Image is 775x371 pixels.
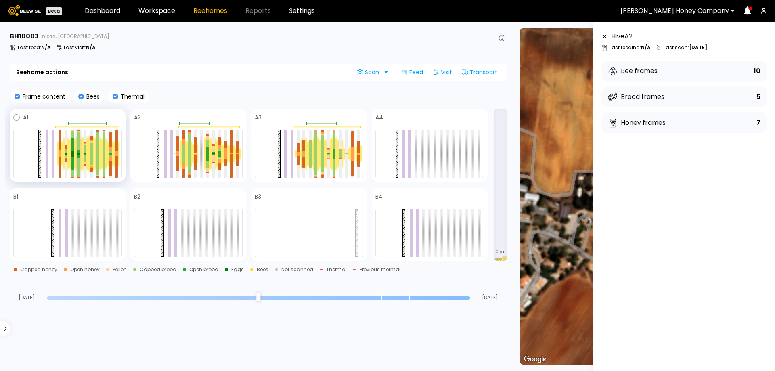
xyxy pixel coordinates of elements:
[641,44,651,51] b: N/A
[611,31,633,41] div: Hive A 2
[8,5,41,16] img: Beewise logo
[610,45,651,50] p: Last feeding :
[326,267,347,272] div: Thermal
[189,267,218,272] div: Open brood
[756,91,760,103] div: 5
[245,8,271,14] span: Reports
[608,92,664,102] div: Brood frames
[140,267,176,272] div: Capped brood
[85,8,120,14] a: Dashboard
[756,117,760,128] div: 7
[134,194,140,199] h4: B2
[70,267,100,272] div: Open honey
[257,267,268,272] div: Bees
[231,267,244,272] div: Eggs
[134,115,141,120] h4: A2
[86,44,96,51] b: N/A
[42,34,109,39] span: הדסים, [GEOGRAPHIC_DATA]
[522,354,549,365] a: Open this area in Google Maps (opens a new window)
[193,8,227,14] a: Beehomes
[459,66,501,79] div: Transport
[10,295,44,300] span: [DATE]
[64,45,96,50] p: Last visit :
[281,267,313,272] div: Not scanned
[41,44,51,51] b: N/A
[664,45,707,50] p: Last scan :
[398,66,426,79] div: Feed
[20,94,65,99] p: Frame content
[429,66,455,79] div: Visit
[46,7,62,15] div: Beta
[23,115,28,120] h4: A1
[473,295,507,300] span: [DATE]
[255,194,261,199] h4: B3
[13,194,18,199] h4: B1
[255,115,262,120] h4: A3
[20,267,57,272] div: Capped honey
[360,267,400,272] div: Previous thermal
[608,66,658,76] div: Bee frames
[357,69,382,75] span: Scan
[496,250,505,254] span: 0 gal
[375,194,383,199] h4: B4
[289,8,315,14] a: Settings
[608,118,666,128] div: Honey frames
[689,44,707,51] b: [DATE]
[18,45,51,50] p: Last feed :
[113,267,127,272] div: Pollen
[118,94,145,99] p: Thermal
[522,354,549,365] img: Google
[138,8,175,14] a: Workspace
[84,94,100,99] p: Bees
[375,115,383,120] h4: A4
[754,65,760,77] div: 10
[10,33,39,40] h3: BH 10003
[16,69,68,75] b: Beehome actions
